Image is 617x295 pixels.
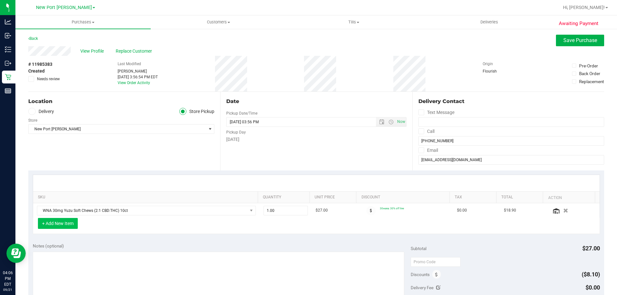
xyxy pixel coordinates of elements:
a: Discount [362,195,447,200]
div: Pre-Order [579,63,598,69]
input: Promo Code [411,257,461,267]
button: Save Purchase [556,35,604,46]
p: 09/21 [3,287,13,292]
span: Open the time view [385,119,396,125]
span: # 11985383 [28,61,52,68]
div: Date [226,98,406,105]
span: Open the date view [376,119,387,125]
span: Created [28,68,45,74]
a: Total [501,195,541,200]
span: Discounts [411,269,430,280]
iframe: Resource center [6,244,26,263]
label: Pickup Date/Time [226,110,257,116]
input: Format: (999) 999-9999 [418,136,604,146]
span: Tills [286,19,421,25]
span: $0.00 [457,207,467,213]
span: Deliveries [472,19,507,25]
i: Edit Delivery Fee [436,285,441,290]
div: [DATE] 3:56:54 PM EDT [118,74,158,80]
span: Set Current date [396,117,407,126]
span: Hi, [PERSON_NAME]! [563,5,605,10]
input: 1.00 [264,206,308,215]
inline-svg: Inbound [5,32,11,39]
span: NO DATA FOUND [37,206,256,215]
a: Tills [286,15,421,29]
a: Quantity [263,195,307,200]
span: Awaiting Payment [559,20,598,27]
a: Back [28,36,38,41]
th: Action [543,192,595,203]
label: Store Pickup [179,108,215,115]
a: View Order Activity [118,81,150,85]
a: SKU [38,195,255,200]
inline-svg: Retail [5,74,11,80]
span: New Port [PERSON_NAME] [29,125,206,134]
p: 04:06 PM EDT [3,270,13,287]
inline-svg: Reports [5,88,11,94]
span: Purchases [15,19,151,25]
label: Delivery [28,108,54,115]
a: Deliveries [422,15,557,29]
inline-svg: Outbound [5,60,11,66]
span: Subtotal [411,246,426,251]
span: New Port [PERSON_NAME] [36,5,92,10]
label: Last Modified [118,61,141,67]
span: Delivery Fee [411,285,434,290]
span: Notes (optional) [33,243,64,248]
div: Flourish [483,68,515,74]
inline-svg: Inventory [5,46,11,53]
div: Location [28,98,214,105]
span: View Profile [80,48,106,55]
div: [PERSON_NAME] [118,68,158,74]
span: Customers [151,19,286,25]
span: Replace Customer [116,48,154,55]
span: $0.00 [586,284,600,291]
div: Back Order [579,70,600,77]
span: select [206,125,214,134]
span: $27.00 [582,245,600,252]
div: Replacement [579,78,604,85]
label: Origin [483,61,493,67]
button: + Add New Item [38,218,78,229]
label: Text Message [418,108,454,117]
label: Email [418,146,438,155]
div: [DATE] [226,136,406,143]
a: Purchases [15,15,151,29]
label: Call [418,127,434,136]
a: Customers [151,15,286,29]
span: $27.00 [316,207,328,213]
inline-svg: Analytics [5,19,11,25]
span: Save Purchase [563,37,597,43]
span: $18.90 [504,207,516,213]
span: WNA 30mg Yuzu Soft Chews (2:1 CBD:THC) 10ct [37,206,247,215]
label: Store [28,117,37,123]
a: Unit Price [315,195,354,200]
span: ($8.10) [582,271,600,278]
a: Tax [455,195,494,200]
div: Delivery Contact [418,98,604,105]
label: Pickup Day [226,129,246,135]
input: Format: (999) 999-9999 [418,117,604,127]
span: Needs review [37,76,60,82]
span: 30wana: 30% off line [380,207,404,210]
